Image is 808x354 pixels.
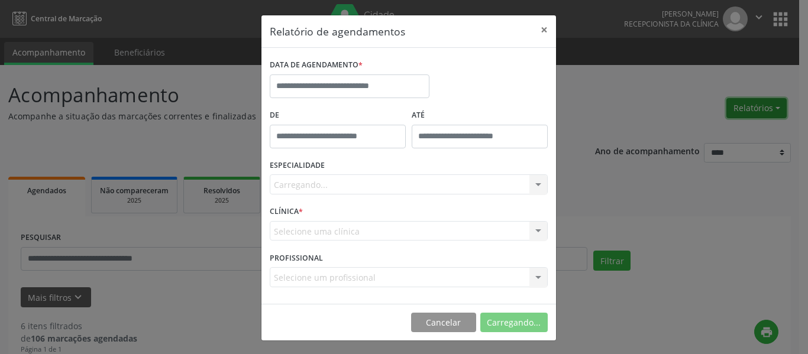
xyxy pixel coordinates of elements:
label: PROFISSIONAL [270,249,323,267]
label: DATA DE AGENDAMENTO [270,56,363,74]
label: CLÍNICA [270,203,303,221]
button: Cancelar [411,313,476,333]
button: Carregando... [480,313,548,333]
label: De [270,106,406,125]
label: ESPECIALIDADE [270,157,325,175]
button: Close [532,15,556,44]
label: ATÉ [412,106,548,125]
h5: Relatório de agendamentos [270,24,405,39]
